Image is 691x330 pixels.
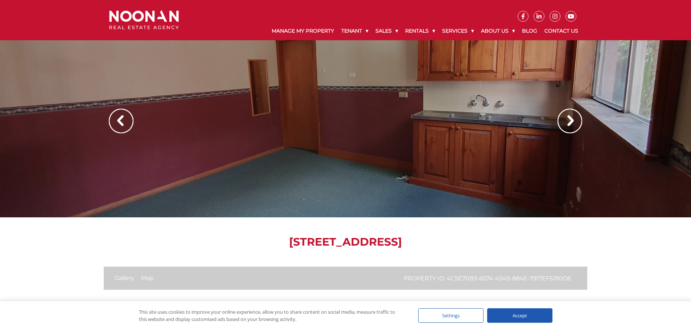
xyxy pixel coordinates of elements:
div: Accept [487,308,552,323]
div: This site uses cookies to improve your online experience, allow you to share content on social me... [139,308,404,323]
a: Manage My Property [268,22,338,40]
a: Services [439,22,477,40]
a: Blog [518,22,541,40]
img: Arrow slider [558,109,582,133]
p: Property ID: 4C5E70B3-6574-4549-884E-7917EF5180D6 [404,274,571,283]
img: Arrow slider [109,109,133,133]
a: Gallery [115,275,134,281]
img: Noonan Real Estate Agency [109,11,179,30]
a: Map [141,275,154,281]
a: About Us [477,22,518,40]
h1: [STREET_ADDRESS] [104,235,587,248]
div: Settings [418,308,484,323]
a: Rentals [402,22,439,40]
a: Contact Us [541,22,582,40]
a: Sales [372,22,402,40]
a: Tenant [338,22,372,40]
